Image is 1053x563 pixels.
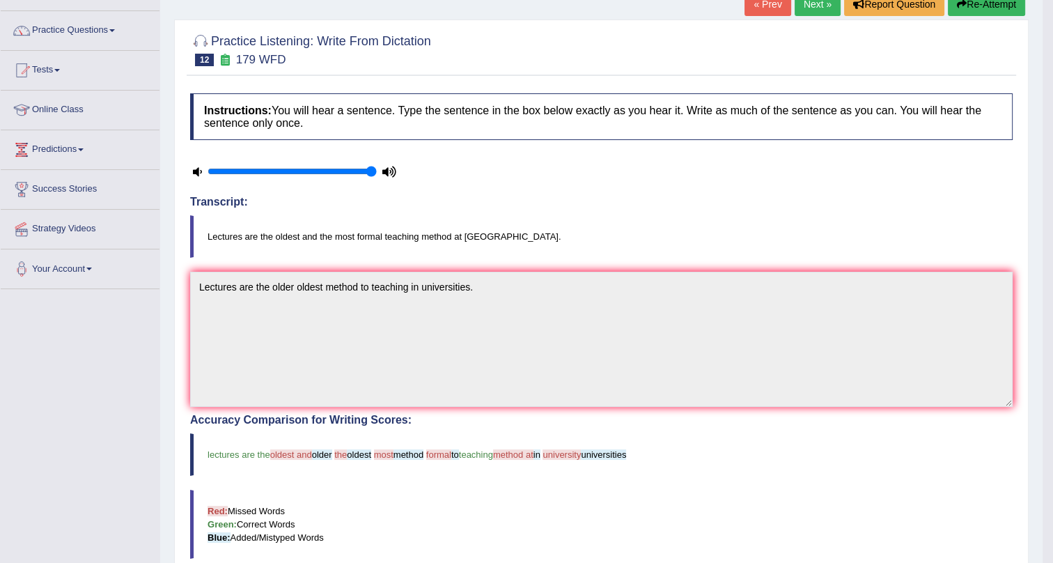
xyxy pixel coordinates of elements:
[334,449,347,460] span: the
[190,490,1013,559] blockquote: Missed Words Correct Words Added/Mistyped Words
[1,249,159,284] a: Your Account
[543,449,581,460] span: university
[493,449,533,460] span: method at
[1,51,159,86] a: Tests
[208,506,228,516] b: Red:
[451,449,459,460] span: to
[1,130,159,165] a: Predictions
[1,11,159,46] a: Practice Questions
[1,91,159,125] a: Online Class
[190,414,1013,426] h4: Accuracy Comparison for Writing Scores:
[236,53,286,66] small: 179 WFD
[195,54,214,66] span: 12
[459,449,493,460] span: teaching
[190,196,1013,208] h4: Transcript:
[1,210,159,245] a: Strategy Videos
[374,449,393,460] span: most
[533,449,540,460] span: in
[1,170,159,205] a: Success Stories
[208,449,270,460] span: lectures are the
[312,449,332,460] span: older
[217,54,232,67] small: Exam occurring question
[581,449,626,460] span: universities
[208,519,237,530] b: Green:
[190,93,1013,140] h4: You will hear a sentence. Type the sentence in the box below exactly as you hear it. Write as muc...
[208,532,231,543] b: Blue:
[347,449,371,460] span: oldest
[190,31,431,66] h2: Practice Listening: Write From Dictation
[190,215,1013,258] blockquote: Lectures are the oldest and the most formal teaching method at [GEOGRAPHIC_DATA].
[426,449,451,460] span: formal
[270,449,312,460] span: oldest and
[204,105,272,116] b: Instructions:
[393,449,423,460] span: method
